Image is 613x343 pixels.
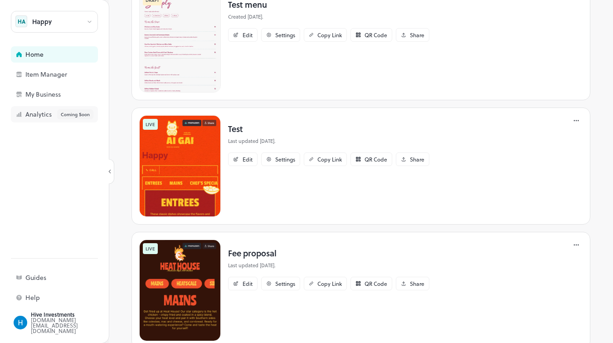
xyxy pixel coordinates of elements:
div: My Business [25,91,116,98]
div: Copy Link [317,281,342,286]
div: Settings [275,281,295,286]
p: Created [DATE]. [228,13,429,21]
div: Coming Soon [57,109,93,119]
div: Item Manager [25,71,116,78]
div: [DOMAIN_NAME][EMAIL_ADDRESS][DOMAIN_NAME] [31,317,116,333]
div: Edit [243,157,253,162]
p: Fee proposal [228,247,429,259]
div: Copy Link [317,32,342,38]
div: Guides [25,274,116,281]
div: Share [410,157,424,162]
div: Share [410,32,424,38]
div: QR Code [365,157,387,162]
div: Copy Link [317,157,342,162]
div: QR Code [365,32,387,38]
p: Last updated [DATE]. [228,262,429,269]
div: Settings [275,157,295,162]
div: HA [15,15,27,27]
div: Share [410,281,424,286]
p: Test [228,122,429,135]
div: Settings [275,32,295,38]
img: 1754749265674c4ifqoqlnei.png [139,115,221,217]
div: Home [25,51,116,58]
img: 1754656370131fz9fy3vz8xf.png [139,240,221,341]
div: LIVE [143,119,158,130]
div: Hive Investments [31,312,116,317]
div: QR Code [365,281,387,286]
div: Edit [243,281,253,286]
img: ACg8ocLmo65ov1jpqWbz7SPT2e-d9NB992B3RkI0GUFuuXqH0rLO7g=s96-c [14,316,27,329]
div: LIVE [143,243,158,254]
div: Edit [243,32,253,38]
div: Happy [32,19,52,25]
div: Analytics [25,109,116,119]
p: Last updated [DATE]. [228,137,429,145]
div: Help [25,294,116,301]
